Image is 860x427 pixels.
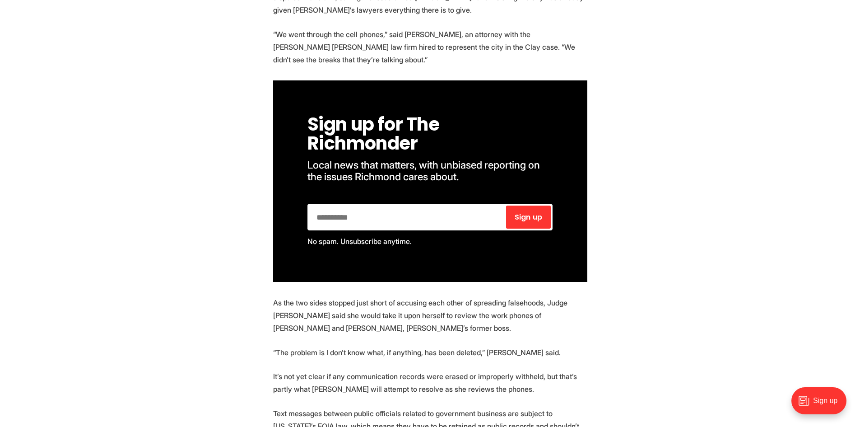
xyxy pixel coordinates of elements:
[307,237,412,246] span: No spam. Unsubscribe anytime.
[273,346,587,359] p: “The problem is I don’t know what, if anything, has been deleted,” [PERSON_NAME] said.
[506,206,551,229] button: Sign up
[273,28,587,66] p: “We went through the cell phones,” said [PERSON_NAME], an attorney with the [PERSON_NAME] [PERSON...
[273,370,587,395] p: It’s not yet clear if any communication records were erased or improperly withheld, but that’s pa...
[307,159,542,183] span: Local news that matters, with unbiased reporting on the issues Richmond cares about.
[784,383,860,427] iframe: portal-trigger
[515,214,542,221] span: Sign up
[307,112,443,156] span: Sign up for The Richmonder
[273,296,587,334] p: As the two sides stopped just short of accusing each other of spreading falsehoods, Judge [PERSON...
